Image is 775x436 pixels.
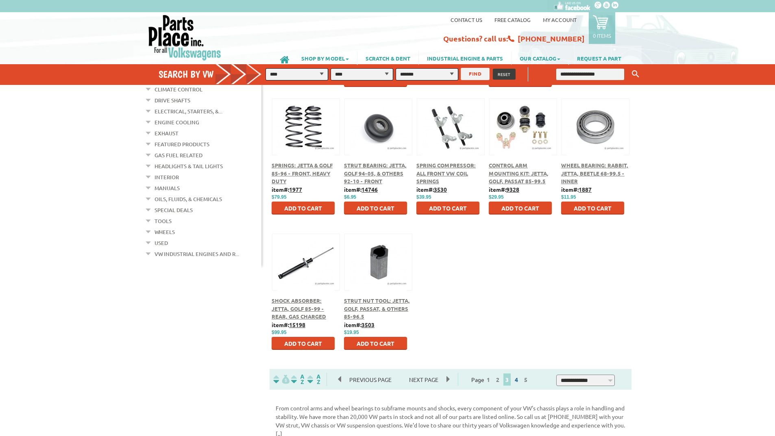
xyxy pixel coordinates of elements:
span: Add to Cart [284,340,322,347]
button: Keyword Search [629,67,642,81]
img: Parts Place Inc! [148,14,222,61]
b: item#: [489,186,519,193]
u: 1977 [289,186,302,193]
a: SHOP BY MODEL [293,51,357,65]
a: Interior [155,172,179,182]
a: Drive Shafts [155,95,190,106]
button: Add to Cart [344,337,407,350]
a: Gas Fuel Related [155,150,202,161]
span: 3 [503,373,511,386]
a: Strut Nut Tool: Jetta, Golf, Passat, & Others 85-96.5 [344,297,410,320]
a: Next Page [401,376,446,383]
b: item#: [272,321,305,328]
span: $39.95 [416,194,431,200]
a: Control Arm Mounting Kit: Jetta, Golf, Passat 85-99.5 [489,162,549,184]
a: Featured Products [155,139,209,150]
a: Strut Bearing: Jetta, Golf 94-05, & Others 92-10 - Front [344,162,407,184]
a: VW Industrial Engines and R... [155,249,239,259]
a: My Account [543,16,577,23]
span: Add to Cart [501,204,539,212]
a: Tools [155,216,172,226]
a: Spring Compressor: All Front VW Coil Springs [416,162,476,184]
span: Add to Cart [284,204,322,212]
a: 5 [522,376,529,383]
span: $99.95 [272,330,287,335]
a: Engine Cooling [155,117,199,128]
span: $29.95 [489,194,504,200]
a: Used [155,238,168,248]
span: Add to Cart [574,204,612,212]
a: Oils, Fluids, & Chemicals [155,194,222,204]
a: 4 [513,376,520,383]
u: 3530 [434,186,447,193]
p: 0 items [593,32,611,39]
u: 1887 [579,186,592,193]
u: 15198 [289,321,305,328]
b: item#: [344,186,378,193]
a: Exhaust [155,128,179,139]
span: Add to Cart [357,340,394,347]
button: Add to Cart [344,202,407,215]
a: Climate Control [155,84,202,95]
a: Manuals [155,183,180,193]
button: Add to Cart [416,202,479,215]
button: Add to Cart [561,202,624,215]
a: 1 [485,376,492,383]
button: Add to Cart [489,202,552,215]
span: Next Page [401,373,446,386]
u: 14746 [361,186,378,193]
b: item#: [272,186,302,193]
b: item#: [561,186,592,193]
a: 2 [494,376,501,383]
span: $79.95 [272,194,287,200]
span: Previous Page [341,373,400,386]
button: RESET [493,69,516,80]
span: $19.95 [344,330,359,335]
a: Wheels [155,227,175,237]
b: item#: [344,321,374,328]
span: Add to Cart [357,204,394,212]
span: Add to Cart [429,204,467,212]
a: Special Deals [155,205,193,215]
u: 3503 [361,321,374,328]
a: SCRATCH & DENT [357,51,418,65]
span: RESET [498,71,511,77]
b: item#: [416,186,447,193]
span: $11.95 [561,194,576,200]
a: Contact us [451,16,482,23]
button: Add to Cart [272,337,335,350]
a: Previous Page [338,376,401,383]
img: filterpricelow.svg [273,375,290,384]
u: 9328 [506,186,519,193]
div: Page [458,373,543,386]
a: 0 items [589,12,615,44]
a: INDUSTRIAL ENGINE & PARTS [419,51,511,65]
h4: Search by VW [159,68,270,80]
a: Electrical, Starters, &... [155,106,222,117]
a: Springs: Jetta & Golf 85-96 - Front, Heavy Duty [272,162,333,184]
img: Sort by Sales Rank [306,375,322,384]
a: Headlights & Tail Lights [155,161,223,171]
a: OUR CATALOG [512,51,568,65]
a: Free Catalog [494,16,531,23]
a: REQUEST A PART [569,51,629,65]
span: $6.95 [344,194,356,200]
button: Add to Cart [272,202,335,215]
img: Sort by Headline [290,375,306,384]
a: Wheel Bearing: Rabbit, Jetta, Beetle 68-99.5 - Inner [561,162,628,184]
a: Shock Absorber: Jetta, Golf 85-99 - Rear, Gas Charged [272,297,326,320]
button: FIND [461,68,490,80]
